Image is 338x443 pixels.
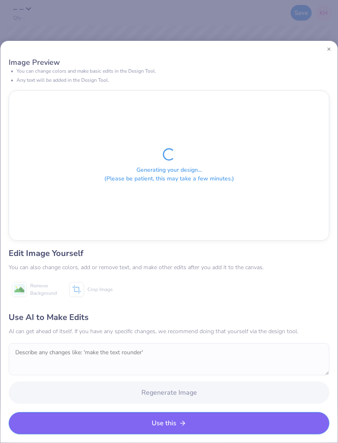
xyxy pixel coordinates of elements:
li: You can change colors and make basic edits in the Design Tool. [11,67,329,75]
button: Remove Background [9,279,60,300]
div: You can also change colors, add or remove text, and make other edits after you add it to the canvas. [9,263,329,272]
span: Remove Background [30,282,57,297]
div: Edit Image Yourself [9,247,329,260]
div: Generating your design... (Please be patient, this may take a few minutes.) [104,166,234,183]
span: Crop Image [87,286,113,293]
button: Close [327,47,331,51]
div: AI can get ahead of itself. If you have any specific changes, we recommend doing that yourself vi... [9,327,329,336]
div: Use AI to Make Edits [9,311,329,324]
li: Any text will be added in the Design Tool. [11,76,329,84]
div: Image Preview [9,57,329,67]
button: Crop Image [66,279,117,300]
